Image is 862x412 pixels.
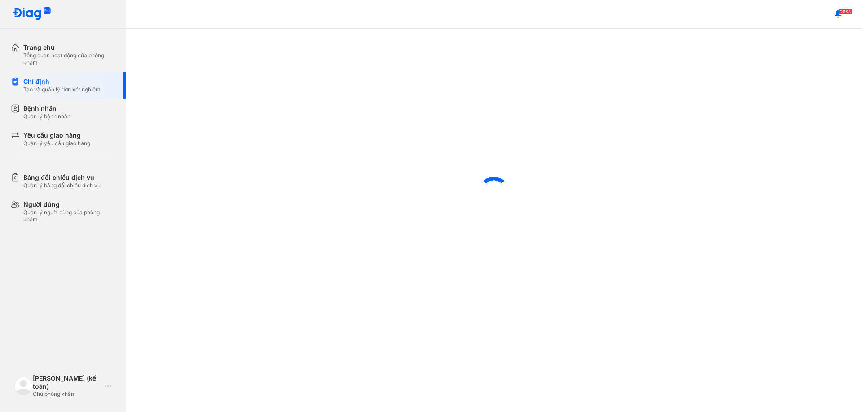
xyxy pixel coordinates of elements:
[13,7,51,21] img: logo
[23,131,90,140] div: Yêu cầu giao hàng
[33,390,102,398] div: Chủ phòng khám
[839,9,852,15] span: 2058
[23,200,115,209] div: Người dùng
[23,209,115,223] div: Quản lý người dùng của phòng khám
[23,173,101,182] div: Bảng đối chiếu dịch vụ
[23,113,70,120] div: Quản lý bệnh nhân
[23,43,115,52] div: Trang chủ
[14,377,32,395] img: logo
[33,374,102,390] div: [PERSON_NAME] (kế toán)
[23,140,90,147] div: Quản lý yêu cầu giao hàng
[23,52,115,66] div: Tổng quan hoạt động của phòng khám
[23,86,101,93] div: Tạo và quản lý đơn xét nghiệm
[23,77,101,86] div: Chỉ định
[23,182,101,189] div: Quản lý bảng đối chiếu dịch vụ
[23,104,70,113] div: Bệnh nhân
